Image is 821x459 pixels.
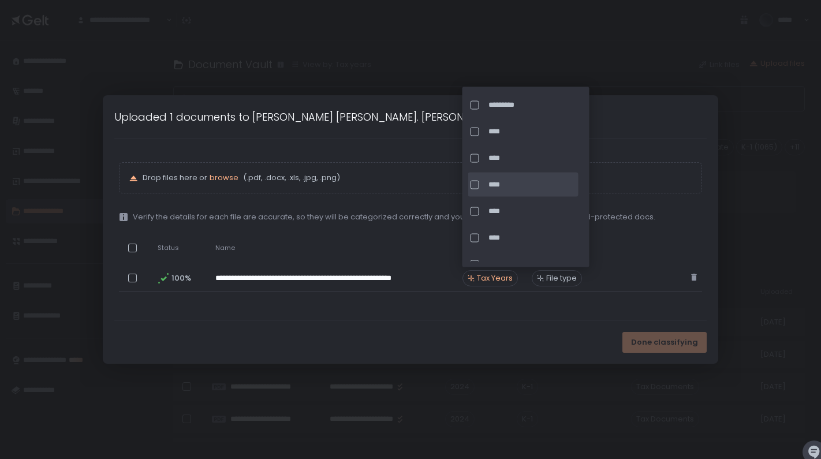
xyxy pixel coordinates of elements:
[158,244,179,252] span: Status
[546,273,577,283] span: File type
[215,244,235,252] span: Name
[171,273,190,283] span: 100%
[210,173,238,183] button: browse
[114,109,502,125] h1: Uploaded 1 documents to [PERSON_NAME] [PERSON_NAME]. [PERSON_NAME]
[210,172,238,183] span: browse
[477,273,513,283] span: Tax Years
[133,212,655,222] span: Verify the details for each file are accurate, so they will be categorized correctly and your tea...
[143,173,692,183] p: Drop files here or
[241,173,340,183] span: (.pdf, .docx, .xls, .jpg, .png)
